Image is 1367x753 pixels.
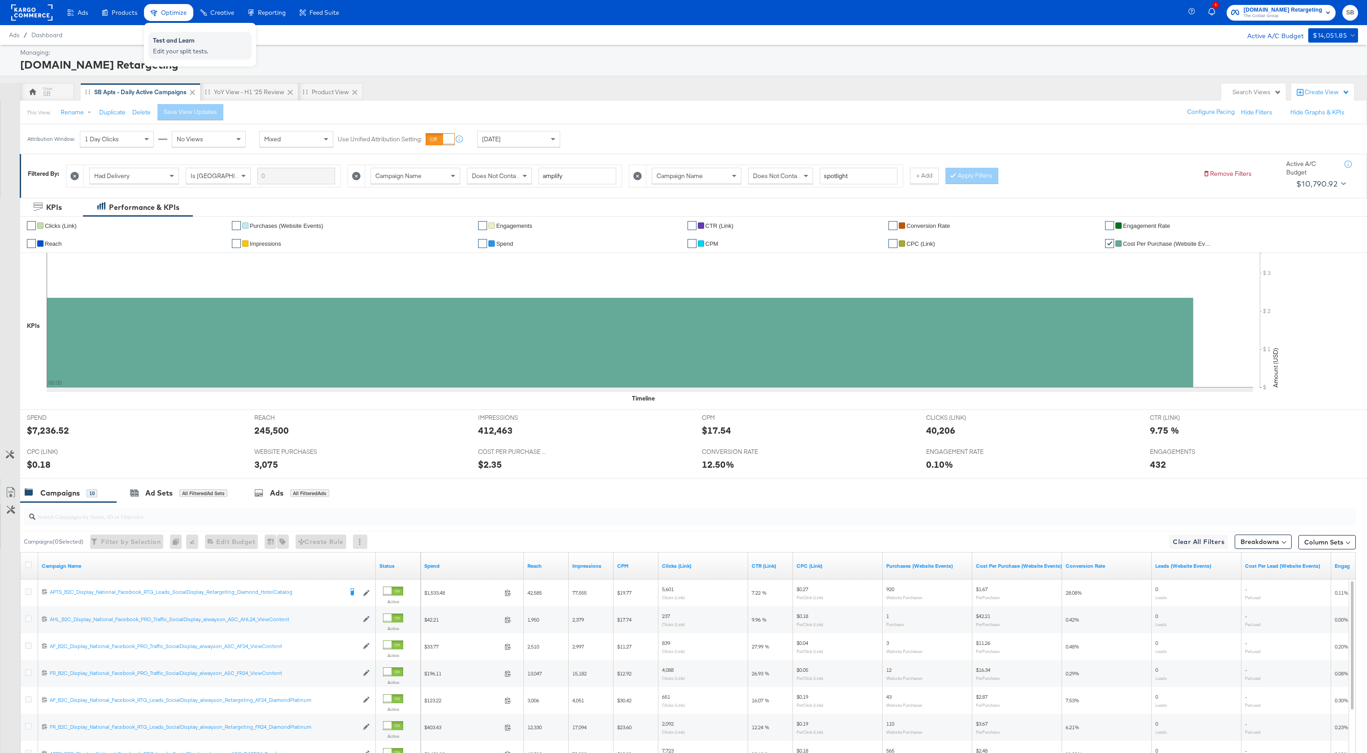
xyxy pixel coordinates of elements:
a: AF_B2C_Display_National_Facebook_PRO_Traffic_SocialDisplay_alwayson_ASC_AF24_ViewContent [50,643,358,650]
div: 432 [1150,458,1166,471]
sub: Per Purchase [976,675,1000,681]
sub: Leads [1155,729,1167,735]
span: Engagement Rate [1123,222,1170,229]
span: No Views [177,135,203,143]
span: 237 [662,613,670,619]
div: All Filtered Ads [290,489,329,497]
div: Campaigns ( 0 Selected) [24,538,83,546]
sub: Per Click (Link) [797,675,823,681]
span: IMPRESSIONS [478,413,545,422]
a: The number of people your ad was served to. [527,562,565,570]
sub: Clicks (Link) [662,649,685,654]
span: $42.21 [976,613,990,619]
span: 0.48% [1066,643,1079,650]
label: Active [383,733,403,739]
span: 2,379 [572,616,584,623]
div: Product View [312,88,349,96]
a: The total amount spent to date. [424,562,520,570]
a: ✔ [888,239,897,248]
label: Active [383,706,403,712]
span: 839 [662,640,670,646]
span: $30.42 [617,697,631,704]
sub: Website Purchases [886,702,923,708]
span: 0 [1155,666,1158,673]
span: 2,510 [527,643,539,650]
a: ✔ [688,221,697,230]
span: Does Not Contain [472,172,521,180]
span: - [1245,640,1247,646]
span: $16.34 [976,666,990,673]
span: 17,094 [572,724,587,731]
div: Managing: [20,48,1356,57]
span: COST PER PURCHASE (WEBSITE EVENTS) [478,448,545,456]
span: CONVERSION RATE [702,448,769,456]
span: $42.21 [424,616,501,623]
span: $11.26 [976,640,990,646]
input: Enter a search term [820,168,897,184]
span: [DATE] [482,135,501,143]
a: ✔ [27,221,36,230]
span: The CoStar Group [1244,13,1322,20]
a: AHL_B2C_Display_National_Facebook_PRO_Traffic_SocialDisplay_alwayson_ASC_AHL24_ViewContent [50,616,358,623]
span: 1 [886,613,889,619]
span: 0 [1155,613,1158,619]
sub: Website Purchases [886,595,923,600]
button: Configure Pacing [1181,104,1241,120]
sub: Leads [1155,595,1167,600]
button: + Add [910,168,939,184]
div: $17.54 [702,424,731,437]
a: The number of times your ad was served. On mobile apps an ad is counted as served the first time ... [572,562,610,570]
span: CTR (Link) [705,222,734,229]
span: 1 Day Clicks [85,135,119,143]
button: Rename [54,104,101,121]
span: CPC (LINK) [27,448,94,456]
span: 12,330 [527,724,542,731]
a: AF_B2C_Display_National_Facebook_RTG_Leads_SocialDisplay_alwayson_Retargeting_AF24_DiamondPlatinum [50,696,358,704]
sub: Per Click (Link) [797,729,823,735]
sub: Per Lead [1245,675,1261,681]
sub: Leads [1155,622,1167,627]
sub: Clicks (Link) [662,729,685,735]
sub: Per Lead [1245,702,1261,708]
span: [DOMAIN_NAME] Retargeting [1244,5,1322,15]
button: Remove Filters [1203,170,1252,178]
span: 4,088 [662,666,674,673]
span: $0.19 [797,693,808,700]
span: Had Delivery [94,172,130,180]
span: 0.29% [1066,670,1079,677]
span: $196.11 [424,670,501,677]
span: $123.22 [424,697,501,704]
span: 2,092 [662,720,674,727]
span: - [1245,666,1247,673]
a: ✔ [1105,221,1114,230]
sub: Per Lead [1245,622,1261,627]
span: 920 [886,586,894,592]
a: Your campaign name. [42,562,372,570]
button: Delete [132,108,151,117]
span: Reach [45,240,62,247]
a: ✔ [688,239,697,248]
div: All Filtered Ad Sets [179,489,227,497]
span: 4,051 [572,697,584,704]
span: CPM [702,413,769,422]
span: 16.07 % [752,697,769,704]
label: Use Unified Attribution Setting: [338,135,422,144]
div: $10,790.92 [1296,177,1337,191]
span: 3,006 [527,697,539,704]
span: 12 [886,666,892,673]
sub: Leads [1155,702,1167,708]
span: 13,047 [527,670,542,677]
span: $1.67 [976,586,988,592]
div: FR_B2C_Display_National_Facebook_PRO_Traffic_SocialDisplay_alwayson_ASC_FR24_ViewContent [50,670,358,677]
span: 0.08% [1335,670,1348,677]
label: Active [383,599,403,605]
span: Does Not Contain [753,172,802,180]
sub: Website Purchases [886,675,923,681]
span: Optimize [161,9,187,16]
span: ENGAGEMENTS [1150,448,1217,456]
sub: Website Purchases [886,649,923,654]
div: KPIs [46,202,62,213]
span: Clear All Filters [1173,536,1224,548]
span: Campaign Name [375,172,422,180]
